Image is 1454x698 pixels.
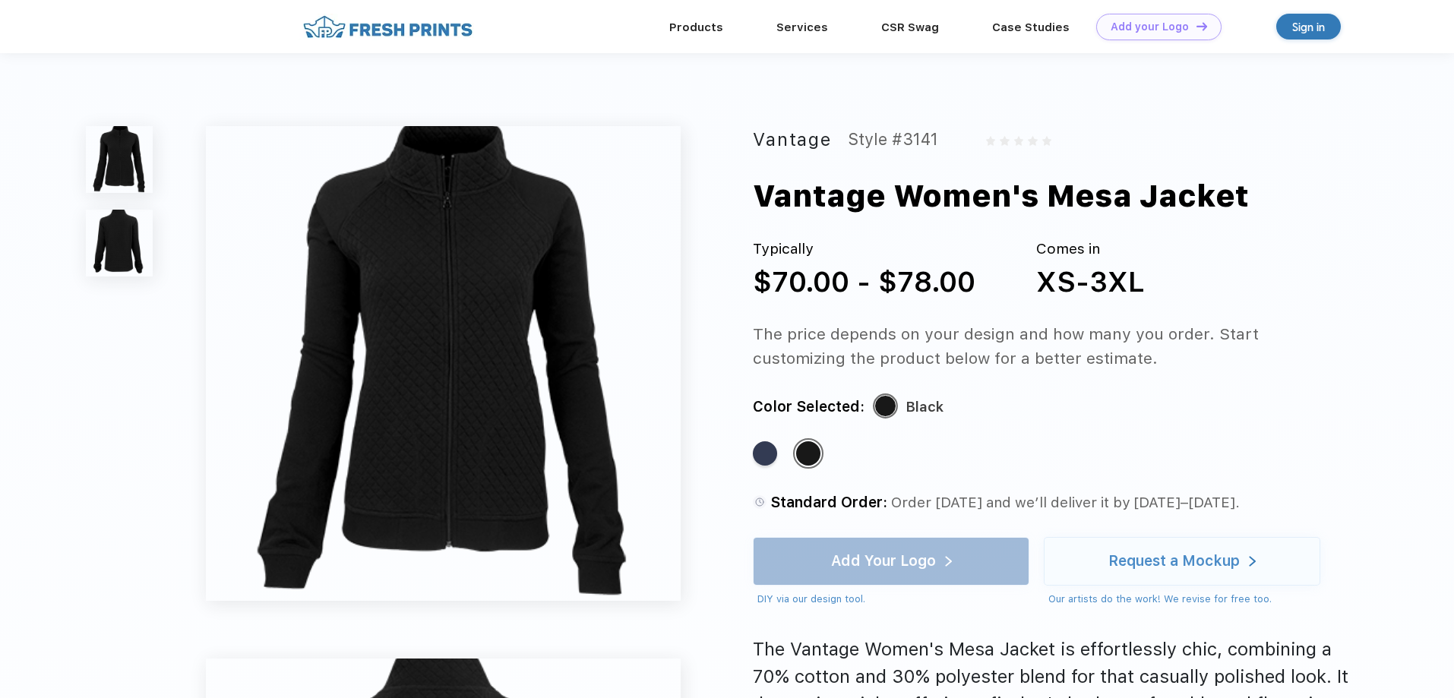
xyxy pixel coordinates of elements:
[1048,592,1320,607] div: Our artists do the work! We revise for free too.
[753,441,777,466] div: True Navy
[848,126,938,153] div: Style #3141
[881,21,939,34] a: CSR Swag
[1036,261,1145,303] div: XS-3XL
[1196,22,1207,30] img: DT
[753,322,1349,371] div: The price depends on your design and how many you order. Start customizing the product below for ...
[206,126,681,601] img: func=resize&h=640
[753,238,975,261] div: Typically
[753,495,767,509] img: standard order
[753,395,864,419] div: Color Selected:
[1036,238,1145,261] div: Comes in
[891,494,1240,511] span: Order [DATE] and we’ll deliver it by [DATE]–[DATE].
[906,395,944,419] div: Black
[1292,18,1325,36] div: Sign in
[299,14,477,40] img: fo%20logo%202.webp
[753,126,831,153] div: Vantage
[776,21,828,34] a: Services
[1028,136,1037,145] img: gray_star.svg
[770,494,887,511] span: Standard Order:
[86,126,153,193] img: func=resize&h=100
[1014,136,1023,145] img: gray_star.svg
[986,136,995,145] img: gray_star.svg
[753,261,975,303] div: $70.00 - $78.00
[753,173,1249,219] div: Vantage Women's Mesa Jacket
[1000,136,1009,145] img: gray_star.svg
[757,592,1029,607] div: DIY via our design tool.
[1111,21,1189,33] div: Add your Logo
[796,441,820,466] div: Black
[1042,136,1051,145] img: gray_star.svg
[86,210,153,276] img: func=resize&h=100
[1276,14,1341,39] a: Sign in
[1249,556,1256,567] img: white arrow
[669,21,723,34] a: Products
[1108,554,1240,569] div: Request a Mockup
